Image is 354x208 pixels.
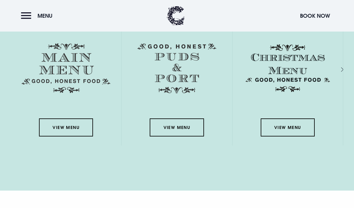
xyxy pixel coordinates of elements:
button: Book Now [297,9,333,22]
a: View Menu [261,118,315,136]
a: View Menu [150,118,204,136]
span: Menu [37,12,52,19]
img: Christmas Menu SVG [243,43,332,93]
a: View Menu [39,118,93,136]
img: Clandeboye Lodge [167,6,185,26]
div: Next slide [333,65,339,74]
button: Menu [21,9,55,22]
img: Menu main menu [22,43,110,93]
img: Menu puds and port [137,43,216,94]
